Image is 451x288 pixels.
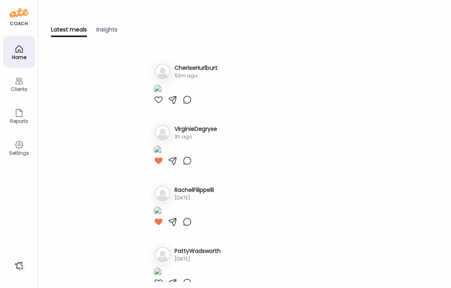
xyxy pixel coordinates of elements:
img: bg-avatar-default.svg [155,63,171,79]
div: Settings [5,150,33,156]
div: [DATE] [175,255,221,262]
h3: RachelFilippelli [175,186,214,194]
div: Insights [96,26,118,37]
div: Home [5,55,33,60]
img: bg-avatar-default.svg [155,185,171,201]
h3: CheriseHurlburt [175,64,218,72]
img: images%2FAeoIZUoaJycg1Nu3Sq9dMNPfs5n1%2FM8T6NtPSlktQ27w1wtHC%2FOK9b0Vhqay73EYg440HD_1080 [154,267,162,278]
h3: VirginieDegryse [175,125,217,133]
div: [DATE] [175,194,214,201]
img: images%2FPx7obpQtcXfz5dvBTIw2MvHmXDg1%2F3yB2bqbxjPg30EiA17tg%2F8SkiRXG72dPQbMb2WRzX_1080 [154,84,162,95]
img: images%2F1IVwZUuXIwd79qFJdmi7kV9BNGF2%2FWY0b3bquPuU4gIttkobD%2FU20j06oxeMxBoGYYjcas_1080 [154,206,162,217]
div: Clients [5,87,33,92]
div: Latest meals [51,26,87,37]
h3: PattyWadsworth [175,247,221,255]
img: bg-avatar-default.svg [155,124,171,140]
img: bg-avatar-default.svg [155,247,171,262]
div: 52m ago [175,72,218,79]
div: Reports [5,118,33,124]
img: ate [10,6,29,19]
img: images%2Fzt9ufIYpKycxN3n4OKSKcWHmgJ22%2F04sLisZ3YuJvVnJ8Yfpp%2Fei53qjwoQTq3rRDlSpkO_1080 [154,145,162,156]
div: coach [10,20,28,27]
div: 3h ago [175,133,217,140]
